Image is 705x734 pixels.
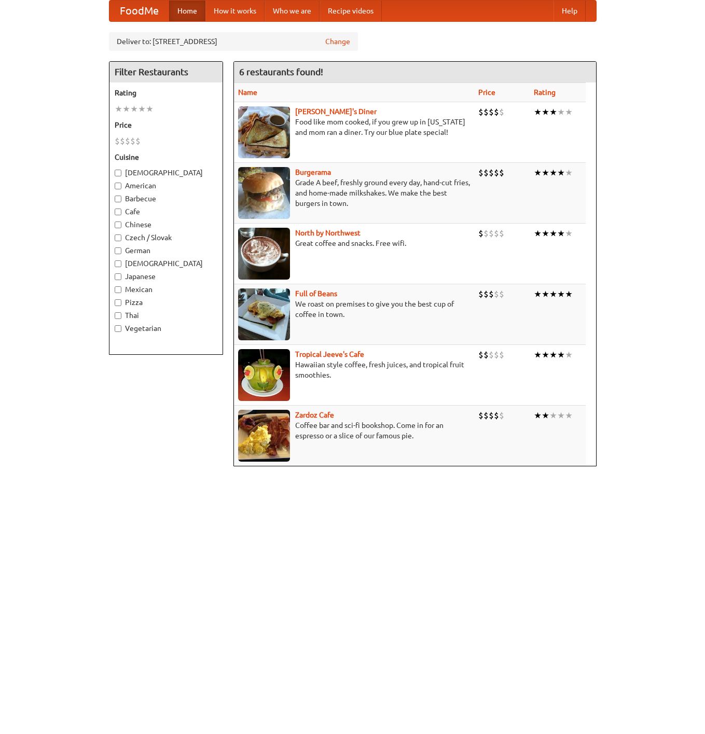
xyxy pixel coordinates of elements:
[130,103,138,115] li: ★
[238,88,257,96] a: Name
[483,410,489,421] li: $
[115,196,121,202] input: Barbecue
[109,32,358,51] div: Deliver to: [STREET_ADDRESS]
[115,183,121,189] input: American
[125,135,130,147] li: $
[557,288,565,300] li: ★
[489,106,494,118] li: $
[238,359,470,380] p: Hawaiian style coffee, fresh juices, and tropical fruit smoothies.
[238,420,470,441] p: Coffee bar and sci-fi bookshop. Come in for an espresso or a slice of our famous pie.
[115,181,217,191] label: American
[295,168,331,176] a: Burgerama
[478,106,483,118] li: $
[483,167,489,178] li: $
[534,106,542,118] li: ★
[238,238,470,248] p: Great coffee and snacks. Free wifi.
[542,410,549,421] li: ★
[549,410,557,421] li: ★
[135,135,141,147] li: $
[549,349,557,361] li: ★
[115,260,121,267] input: [DEMOGRAPHIC_DATA]
[115,219,217,230] label: Chinese
[489,349,494,361] li: $
[557,228,565,239] li: ★
[115,221,121,228] input: Chinese
[115,232,217,243] label: Czech / Slovak
[499,410,504,421] li: $
[295,229,361,237] a: North by Northwest
[130,135,135,147] li: $
[295,107,377,116] b: [PERSON_NAME]'s Diner
[115,245,217,256] label: German
[494,410,499,421] li: $
[115,258,217,269] label: [DEMOGRAPHIC_DATA]
[483,288,489,300] li: $
[478,228,483,239] li: $
[483,349,489,361] li: $
[478,288,483,300] li: $
[557,106,565,118] li: ★
[238,177,470,209] p: Grade A beef, freshly ground every day, hand-cut fries, and home-made milkshakes. We make the bes...
[146,103,154,115] li: ★
[499,228,504,239] li: $
[549,167,557,178] li: ★
[115,323,217,334] label: Vegetarian
[115,209,121,215] input: Cafe
[499,288,504,300] li: $
[115,234,121,241] input: Czech / Slovak
[499,106,504,118] li: $
[478,167,483,178] li: $
[483,106,489,118] li: $
[489,288,494,300] li: $
[542,288,549,300] li: ★
[239,67,323,77] ng-pluralize: 6 restaurants found!
[494,228,499,239] li: $
[115,310,217,321] label: Thai
[115,297,217,308] label: Pizza
[295,350,364,358] a: Tropical Jeeve's Cafe
[542,106,549,118] li: ★
[115,168,217,178] label: [DEMOGRAPHIC_DATA]
[115,88,217,98] h5: Rating
[534,410,542,421] li: ★
[115,271,217,282] label: Japanese
[499,349,504,361] li: $
[565,106,573,118] li: ★
[549,228,557,239] li: ★
[489,228,494,239] li: $
[265,1,320,21] a: Who we are
[489,167,494,178] li: $
[238,106,290,158] img: sallys.jpg
[115,193,217,204] label: Barbecue
[115,312,121,319] input: Thai
[549,106,557,118] li: ★
[115,286,121,293] input: Mexican
[565,167,573,178] li: ★
[138,103,146,115] li: ★
[542,167,549,178] li: ★
[542,228,549,239] li: ★
[557,410,565,421] li: ★
[554,1,586,21] a: Help
[565,288,573,300] li: ★
[115,152,217,162] h5: Cuisine
[494,106,499,118] li: $
[115,135,120,147] li: $
[115,206,217,217] label: Cafe
[295,289,337,298] a: Full of Beans
[534,167,542,178] li: ★
[238,410,290,462] img: zardoz.jpg
[494,349,499,361] li: $
[534,349,542,361] li: ★
[238,288,290,340] img: beans.jpg
[115,120,217,130] h5: Price
[325,36,350,47] a: Change
[169,1,205,21] a: Home
[115,247,121,254] input: German
[549,288,557,300] li: ★
[565,228,573,239] li: ★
